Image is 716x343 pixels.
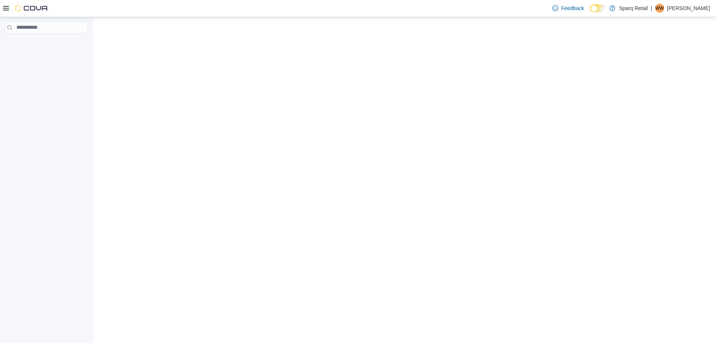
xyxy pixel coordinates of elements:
span: Feedback [561,4,584,12]
p: | [651,4,652,13]
span: WW [656,4,664,13]
div: Wesleigh Wakeford [655,4,664,13]
p: [PERSON_NAME] [667,4,710,13]
input: Dark Mode [590,4,606,12]
nav: Complex example [4,35,88,53]
img: Cova [15,4,48,12]
p: Sparq Retail [619,4,648,13]
a: Feedback [549,1,587,16]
